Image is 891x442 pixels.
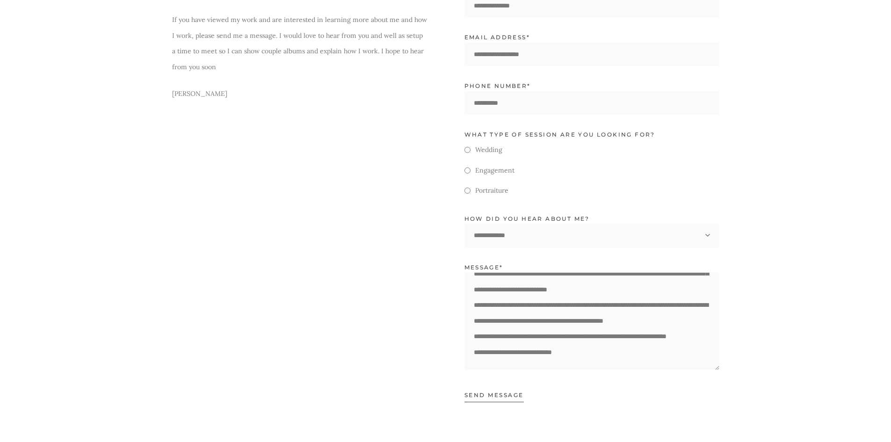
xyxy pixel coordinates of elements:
[464,391,524,402] span: Send Message
[464,263,503,272] label: Message
[464,215,590,223] label: How did you hear about me?
[464,130,655,139] label: What type of session are you looking for?
[475,183,508,199] label: Portraiture
[464,82,531,90] label: phone number
[172,12,427,75] p: If you have viewed my work and are interested in learning more about me and how I work, please se...
[172,86,427,102] p: [PERSON_NAME]
[464,384,524,406] button: Send Message
[475,163,514,179] label: Engagement
[464,33,530,42] label: Email address
[475,142,502,158] label: Wedding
